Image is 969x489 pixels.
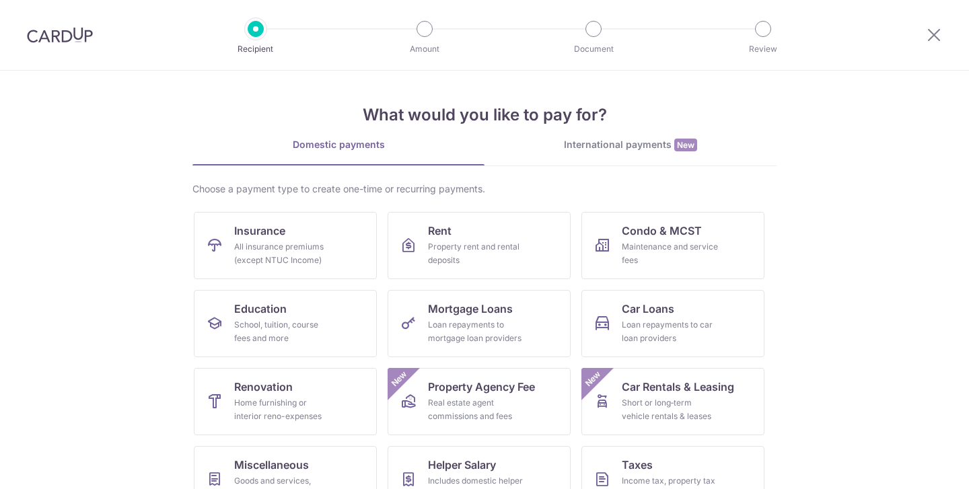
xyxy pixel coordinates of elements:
[622,301,674,317] span: Car Loans
[27,27,93,43] img: CardUp
[234,457,309,473] span: Miscellaneous
[622,223,702,239] span: Condo & MCST
[581,212,764,279] a: Condo & MCSTMaintenance and service fees
[234,396,331,423] div: Home furnishing or interior reno-expenses
[194,368,377,435] a: RenovationHome furnishing or interior reno-expenses
[192,138,485,151] div: Domestic payments
[428,379,535,395] span: Property Agency Fee
[622,379,734,395] span: Car Rentals & Leasing
[582,368,604,390] span: New
[388,368,571,435] a: Property Agency FeeReal estate agent commissions and feesNew
[581,368,764,435] a: Car Rentals & LeasingShort or long‑term vehicle rentals & leasesNew
[234,318,331,345] div: School, tuition, course fees and more
[581,290,764,357] a: Car LoansLoan repayments to car loan providers
[192,103,777,127] h4: What would you like to pay for?
[194,290,377,357] a: EducationSchool, tuition, course fees and more
[713,42,813,56] p: Review
[428,223,452,239] span: Rent
[234,301,287,317] span: Education
[485,138,777,152] div: International payments
[428,301,513,317] span: Mortgage Loans
[622,396,719,423] div: Short or long‑term vehicle rentals & leases
[674,139,697,151] span: New
[428,318,525,345] div: Loan repayments to mortgage loan providers
[192,182,777,196] div: Choose a payment type to create one-time or recurring payments.
[234,240,331,267] div: All insurance premiums (except NTUC Income)
[388,290,571,357] a: Mortgage LoansLoan repayments to mortgage loan providers
[544,42,643,56] p: Document
[388,368,410,390] span: New
[622,318,719,345] div: Loan repayments to car loan providers
[206,42,306,56] p: Recipient
[375,42,474,56] p: Amount
[428,396,525,423] div: Real estate agent commissions and fees
[428,240,525,267] div: Property rent and rental deposits
[194,212,377,279] a: InsuranceAll insurance premiums (except NTUC Income)
[234,223,285,239] span: Insurance
[428,457,496,473] span: Helper Salary
[234,379,293,395] span: Renovation
[622,240,719,267] div: Maintenance and service fees
[622,457,653,473] span: Taxes
[388,212,571,279] a: RentProperty rent and rental deposits
[882,449,956,482] iframe: Opens a widget where you can find more information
